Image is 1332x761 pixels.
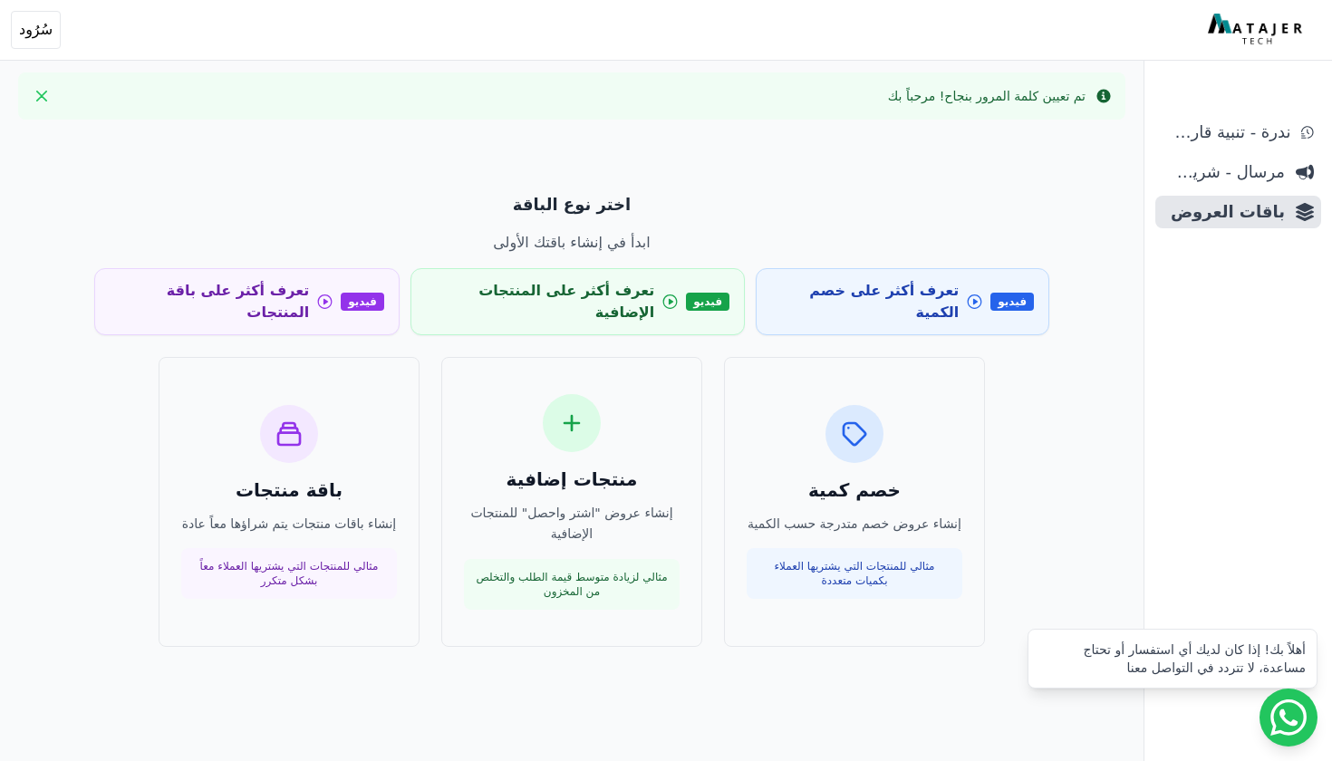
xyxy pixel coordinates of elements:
[686,293,729,311] span: فيديو
[11,11,61,49] button: سُرُود
[1163,159,1285,185] span: مرسال - شريط دعاية
[464,503,680,544] p: إنشاء عروض "اشتر واحصل" للمنتجات الإضافية
[1163,120,1290,145] span: ندرة - تنبية قارب علي النفاذ
[756,268,1049,335] a: فيديو تعرف أكثر على خصم الكمية
[1039,641,1306,677] div: أهلاً بك! إذا كان لديك أي استفسار أو تحتاج مساعدة، لا تتردد في التواصل معنا
[747,514,962,535] p: إنشاء عروض خصم متدرجة حسب الكمية
[94,232,1049,254] p: ابدأ في إنشاء باقتك الأولى
[747,477,962,503] h3: خصم كمية
[426,280,654,323] span: تعرف أكثر على المنتجات الإضافية
[19,19,53,41] span: سُرُود
[771,280,959,323] span: تعرف أكثر على خصم الكمية
[410,268,745,335] a: فيديو تعرف أكثر على المنتجات الإضافية
[475,570,669,599] p: مثالي لزيادة متوسط قيمة الطلب والتخلص من المخزون
[181,514,397,535] p: إنشاء باقات منتجات يتم شراؤها معاً عادة
[94,268,400,335] a: فيديو تعرف أكثر على باقة المنتجات
[1208,14,1307,46] img: MatajerTech Logo
[94,192,1049,217] p: اختر نوع الباقة
[990,293,1034,311] span: فيديو
[341,293,384,311] span: فيديو
[27,82,56,111] button: Close
[758,559,951,588] p: مثالي للمنتجات التي يشتريها العملاء بكميات متعددة
[888,87,1086,105] div: تم تعيين كلمة المرور بنجاح! مرحباً بك
[1163,199,1285,225] span: باقات العروض
[192,559,386,588] p: مثالي للمنتجات التي يشتريها العملاء معاً بشكل متكرر
[464,467,680,492] h3: منتجات إضافية
[110,280,309,323] span: تعرف أكثر على باقة المنتجات
[181,477,397,503] h3: باقة منتجات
